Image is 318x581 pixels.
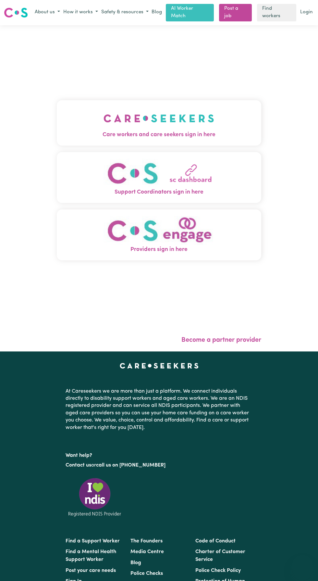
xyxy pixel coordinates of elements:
[150,7,163,18] a: Blog
[4,7,28,18] img: Careseekers logo
[62,7,100,18] button: How it works
[66,568,116,573] a: Post your care needs
[195,539,236,544] a: Code of Conduct
[66,459,252,471] p: or
[130,539,163,544] a: The Founders
[57,130,261,139] span: Care workers and care seekers sign in here
[120,363,199,368] a: Careseekers home page
[33,7,62,18] button: About us
[195,549,245,562] a: Charter of Customer Service
[66,549,116,562] a: Find a Mental Health Support Worker
[4,5,28,20] a: Careseekers logo
[57,188,261,196] span: Support Coordinators sign in here
[130,560,141,565] a: Blog
[181,337,261,343] a: Become a partner provider
[57,100,261,145] button: Care workers and care seekers sign in here
[100,7,150,18] button: Safety & resources
[96,463,165,468] a: call us on [PHONE_NUMBER]
[130,549,164,554] a: Media Centre
[130,571,163,576] a: Police Checks
[57,209,261,260] button: Providers sign in here
[57,245,261,254] span: Providers sign in here
[219,4,252,21] a: Post a job
[257,4,296,21] a: Find workers
[166,4,214,21] a: AI Worker Match
[66,463,91,468] a: Contact us
[195,568,241,573] a: Police Check Policy
[66,449,252,459] p: Want help?
[66,385,252,434] p: At Careseekers we are more than just a platform. We connect individuals directly to disability su...
[292,555,313,576] iframe: Button to launch messaging window
[299,7,314,18] a: Login
[66,477,124,517] img: Registered NDIS provider
[57,152,261,203] button: Support Coordinators sign in here
[66,539,120,544] a: Find a Support Worker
